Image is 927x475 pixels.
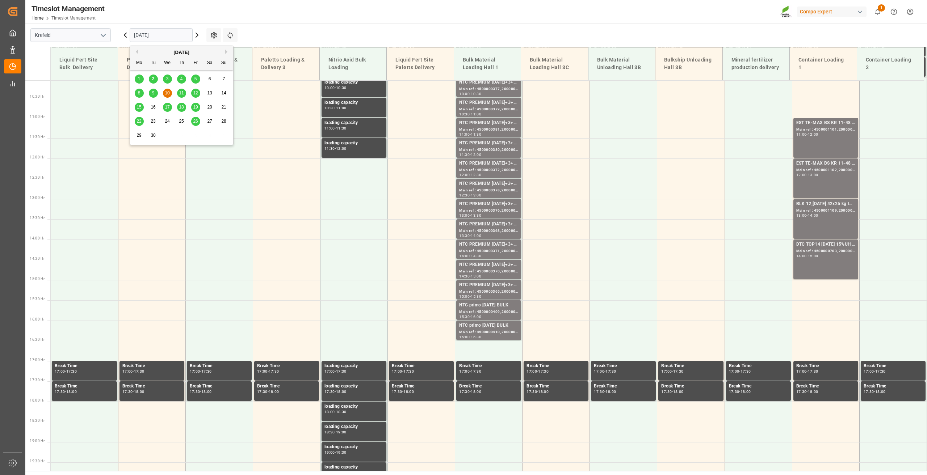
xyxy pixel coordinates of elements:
div: EST TE-MAX BS KR 11-48 1000kg BB [796,160,855,167]
div: 18:00 [471,390,481,393]
div: 17:30 [55,390,65,393]
span: 1 [138,76,140,81]
div: 17:30 [527,390,537,393]
span: 15:30 Hr [30,297,45,301]
div: 17:00 [729,370,739,373]
div: Break Time [257,362,316,370]
div: loading capacity [324,119,383,127]
span: 30 [151,133,155,138]
div: 14:00 [459,254,470,258]
button: open menu [97,30,108,41]
span: 12:00 Hr [30,155,45,159]
div: - [470,315,471,318]
div: - [806,173,808,177]
div: - [65,370,66,373]
div: Paletts Loading & Delivery 1 [124,53,179,74]
div: Container Loading 2 [863,53,918,74]
div: 14:00 [808,214,818,217]
div: 18:00 [66,390,77,393]
div: 17:30 [538,370,549,373]
span: 16 [151,105,155,110]
span: 8 [138,90,140,96]
div: Break Time [729,362,788,370]
div: 18:00 [201,390,212,393]
div: - [470,133,471,136]
span: 11:00 Hr [30,115,45,119]
div: Choose Saturday, September 20th, 2025 [205,103,214,112]
div: - [537,390,538,393]
button: Help Center [886,4,902,20]
div: 13:00 [471,194,481,197]
div: Choose Saturday, September 13th, 2025 [205,89,214,98]
div: Fr [191,59,200,68]
div: 17:30 [269,370,279,373]
span: 10 [165,90,169,96]
div: We [163,59,172,68]
div: 17:00 [122,370,133,373]
div: - [604,370,605,373]
div: Main ref : 4500001109, 2000001158; [796,208,855,214]
div: 10:30 [324,106,335,110]
div: Choose Sunday, September 14th, 2025 [219,89,228,98]
div: 14:00 [796,254,807,258]
div: loading capacity [324,140,383,147]
div: Tu [149,59,158,68]
div: Break Time [527,383,586,390]
div: 12:00 [459,173,470,177]
div: 13:00 [796,214,807,217]
div: Break Time [190,383,249,390]
div: Main ref : 4500000365, 2000000279; [459,289,518,295]
span: 13:30 Hr [30,216,45,220]
div: 15:00 [459,295,470,298]
div: NTC PREMIUM [DATE]+3+TE BULK; [459,180,518,187]
div: 17:00 [190,370,200,373]
div: - [402,390,403,393]
div: Paletts Loading & Delivery 3 [258,53,314,74]
span: 26 [193,119,198,124]
div: Choose Friday, September 19th, 2025 [191,103,200,112]
div: Compo Expert [797,7,867,17]
div: Main ref : 4500000376, 2000000279; [459,208,518,214]
div: 18:00 [134,390,144,393]
div: NTC PREMIUM [DATE]+3+TE BULK; [459,281,518,289]
div: Timeslot Management [32,3,105,14]
div: 15:00 [471,275,481,278]
div: NTC primo [DATE] BULK [459,302,518,309]
div: - [806,214,808,217]
div: Choose Thursday, September 18th, 2025 [177,103,186,112]
div: - [470,153,471,156]
div: Choose Thursday, September 4th, 2025 [177,75,186,84]
span: 22 [137,119,141,124]
div: Choose Saturday, September 27th, 2025 [205,117,214,126]
div: Main ref : 4500001102, 2000001085 [796,167,855,173]
div: 17:30 [324,390,335,393]
div: 13:00 [459,214,470,217]
div: Break Time [55,383,114,390]
div: - [470,295,471,298]
div: 13:30 [471,214,481,217]
span: 17:30 Hr [30,378,45,382]
div: - [200,370,201,373]
div: NTC PREMIUM [DATE]+3+TE BULK; [459,99,518,106]
div: 13:00 [808,173,818,177]
div: 17:30 [122,390,133,393]
div: Main ref : 4500000381, 2000000279; [459,127,518,133]
div: 17:30 [594,390,604,393]
div: - [200,390,201,393]
div: Break Time [661,383,720,390]
button: Compo Expert [797,5,869,18]
div: 17:30 [66,370,77,373]
div: - [470,173,471,177]
span: 17 [165,105,169,110]
div: Break Time [864,362,923,370]
div: 12:00 [336,147,347,150]
div: 17:30 [403,370,414,373]
div: Main ref : 4500000377, 2000000279; [459,86,518,92]
div: Bulk Material Unloading Hall 3B [594,53,650,74]
div: 17:00 [459,370,470,373]
div: Choose Sunday, September 28th, 2025 [219,117,228,126]
div: 17:00 [796,370,807,373]
span: 28 [221,119,226,124]
div: 17:30 [741,370,751,373]
div: 11:00 [796,133,807,136]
